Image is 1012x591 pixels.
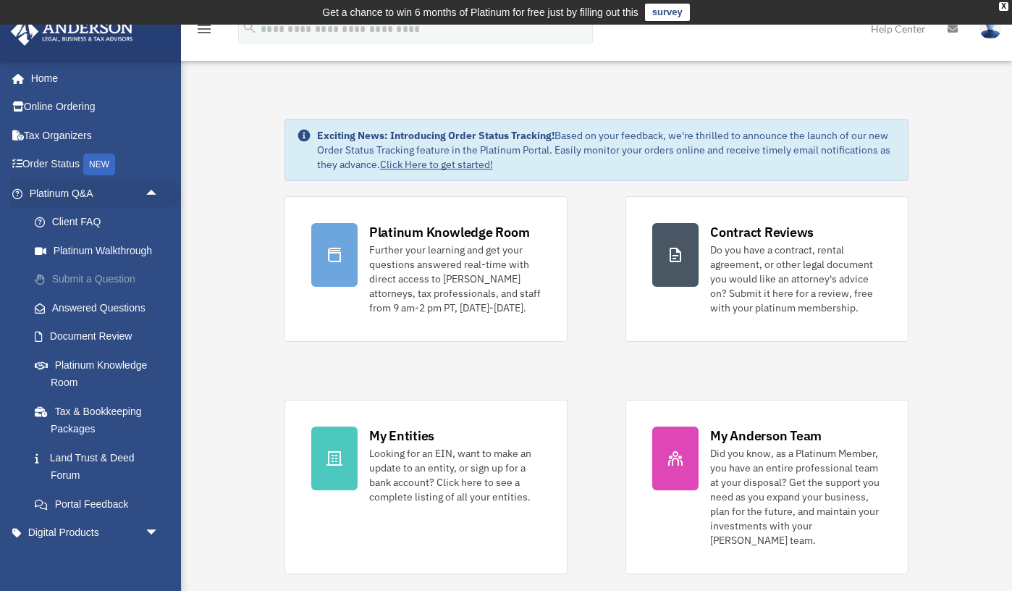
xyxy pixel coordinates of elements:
a: Platinum Walkthrough [20,236,181,265]
a: menu [195,25,213,38]
a: Platinum Q&Aarrow_drop_up [10,179,181,208]
a: Platinum Knowledge Room [20,351,181,397]
a: Platinum Knowledge Room Further your learning and get your questions answered real-time with dire... [284,196,568,342]
a: Home [10,64,174,93]
div: Looking for an EIN, want to make an update to an entity, or sign up for a bank account? Click her... [369,446,541,504]
a: Digital Productsarrow_drop_down [10,519,181,548]
i: menu [195,20,213,38]
div: My Entities [369,427,434,445]
a: Document Review [20,322,181,351]
i: search [242,20,258,35]
div: close [999,2,1008,11]
a: Portal Feedback [20,490,181,519]
a: survey [645,4,690,21]
a: Contract Reviews Do you have a contract, rental agreement, or other legal document you would like... [625,196,908,342]
a: Answered Questions [20,293,181,322]
a: Online Ordering [10,93,181,122]
div: Based on your feedback, we're thrilled to announce the launch of our new Order Status Tracking fe... [317,128,896,172]
div: Platinum Knowledge Room [369,223,530,241]
img: Anderson Advisors Platinum Portal [7,17,138,46]
span: arrow_drop_up [145,179,174,209]
strong: Exciting News: Introducing Order Status Tracking! [317,129,555,142]
div: My Anderson Team [710,427,822,445]
a: Land Trust & Deed Forum [20,443,181,490]
a: Client FAQ [20,208,181,237]
a: Order StatusNEW [10,150,181,180]
div: Did you know, as a Platinum Member, you have an entire professional team at your disposal? Get th... [710,446,882,548]
a: My Anderson Team Did you know, as a Platinum Member, you have an entire professional team at your... [625,400,908,574]
div: NEW [83,154,115,175]
a: Submit a Question [20,265,181,294]
a: Tax Organizers [10,121,181,150]
div: Get a chance to win 6 months of Platinum for free just by filling out this [322,4,638,21]
div: Contract Reviews [710,223,814,241]
div: Do you have a contract, rental agreement, or other legal document you would like an attorney's ad... [710,243,882,315]
img: User Pic [979,18,1001,39]
a: Tax & Bookkeeping Packages [20,397,181,443]
span: arrow_drop_down [145,519,174,548]
a: My Entities Looking for an EIN, want to make an update to an entity, or sign up for a bank accoun... [284,400,568,574]
div: Further your learning and get your questions answered real-time with direct access to [PERSON_NAM... [369,243,541,315]
a: Click Here to get started! [380,158,493,171]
